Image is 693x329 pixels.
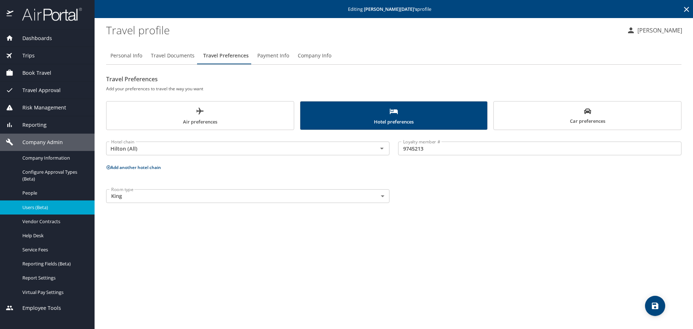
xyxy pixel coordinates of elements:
span: Company Information [22,155,86,161]
span: Reporting Fields (Beta) [22,260,86,267]
span: Travel Approval [13,86,61,94]
span: Risk Management [13,104,66,112]
button: [PERSON_NAME] [624,24,685,37]
span: Virtual Pay Settings [22,289,86,296]
span: Employee Tools [13,304,61,312]
span: Company Admin [13,138,63,146]
div: Profile [106,47,681,64]
span: Service Fees [22,246,86,253]
div: scrollable force tabs example [106,101,681,130]
span: Reporting [13,121,47,129]
span: Car preferences [498,108,677,125]
h6: Add your preferences to travel the way you want [106,85,681,92]
img: airportal-logo.png [14,7,82,21]
span: Book Travel [13,69,51,77]
h2: Travel Preferences [106,73,681,85]
button: save [645,296,665,316]
p: Editing profile [97,7,691,12]
p: [PERSON_NAME] [635,26,682,35]
strong: [PERSON_NAME][DATE] 's [364,6,417,12]
span: People [22,190,86,196]
span: Hotel preferences [305,107,483,126]
span: Dashboards [13,34,52,42]
h1: Travel profile [106,19,621,41]
span: Report Settings [22,274,86,281]
span: Travel Documents [151,51,195,60]
div: King [106,189,389,203]
span: Personal Info [110,51,142,60]
input: Select a hotel chain [108,144,366,153]
span: Air preferences [111,107,289,126]
span: Trips [13,52,35,60]
button: Open [377,143,387,153]
span: Payment Info [257,51,289,60]
img: icon-airportal.png [6,7,14,21]
span: Vendor Contracts [22,218,86,225]
span: Users (Beta) [22,204,86,211]
span: Configure Approval Types (Beta) [22,169,86,182]
button: Add another hotel chain [106,164,161,170]
span: Travel Preferences [203,51,249,60]
span: Help Desk [22,232,86,239]
span: Company Info [298,51,331,60]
